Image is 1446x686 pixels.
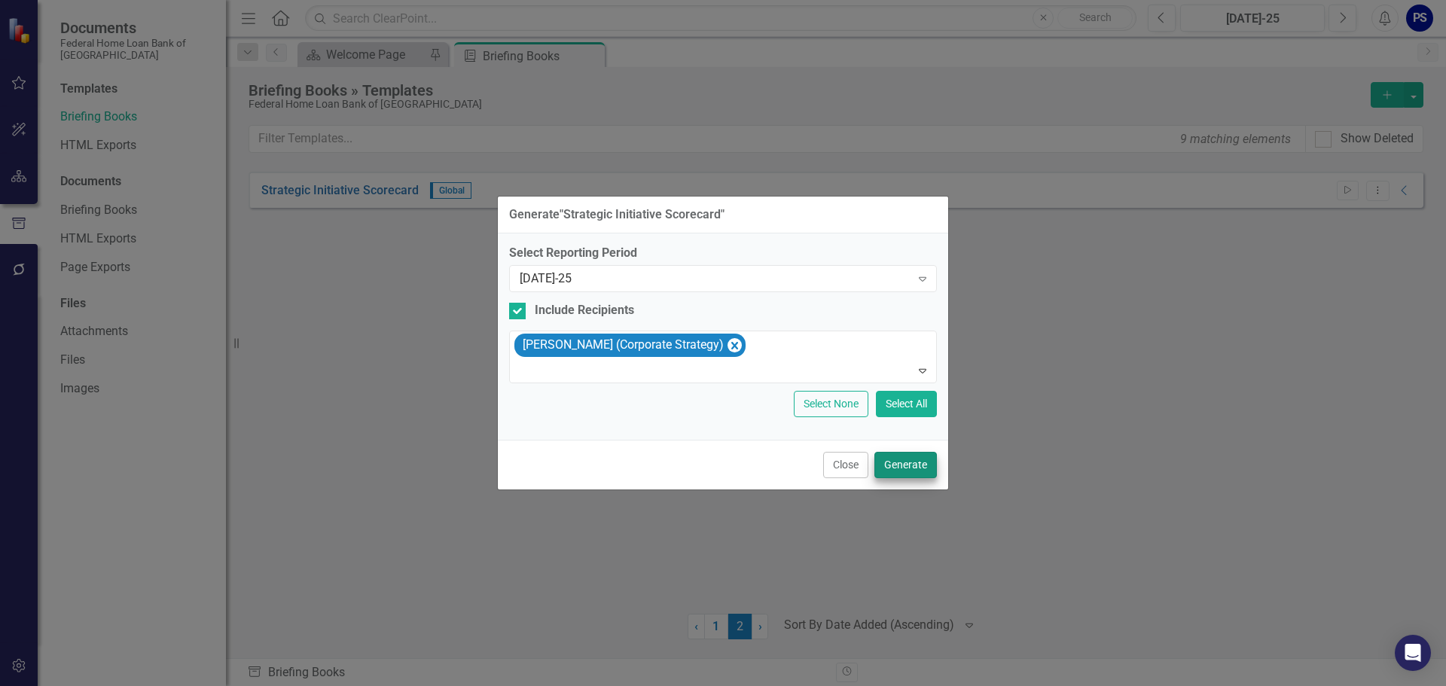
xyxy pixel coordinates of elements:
button: Select None [794,391,868,417]
div: Generate " Strategic Initiative Scorecard " [509,208,725,221]
div: Open Intercom Messenger [1395,635,1431,671]
button: Close [823,452,868,478]
div: [PERSON_NAME] (Corporate Strategy) [518,334,726,356]
button: Select All [876,391,937,417]
button: Generate [874,452,937,478]
div: [DATE]-25 [520,270,911,288]
label: Select Reporting Period [509,245,937,262]
div: Remove Chrissy Bramble (Corporate Strategy) [728,338,742,352]
div: Include Recipients [535,302,634,319]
